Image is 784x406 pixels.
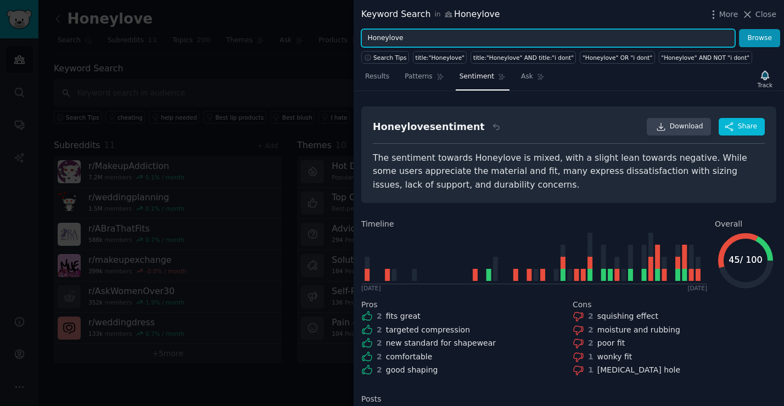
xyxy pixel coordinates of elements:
a: Ask [517,68,548,91]
div: title:"Honeylove" AND title:"i dont" [473,54,574,61]
div: new standard for shapewear [386,337,496,349]
a: Sentiment [456,68,509,91]
div: 1 [588,351,593,363]
div: 2 [588,311,593,322]
div: Honeylove sentiment [373,120,485,134]
span: Results [365,72,389,82]
div: "Honeylove" AND NOT "i dont" [661,54,749,61]
span: Close [755,9,776,20]
div: 1 [588,364,593,376]
div: squishing effect [597,311,658,322]
button: Browse [739,29,780,48]
div: [MEDICAL_DATA] hole [597,364,680,376]
span: Timeline [361,218,394,230]
span: Patterns [405,72,432,82]
span: in [434,10,440,20]
div: comfortable [386,351,433,363]
div: poor fit [597,337,625,349]
span: Cons [573,299,592,311]
a: Download [647,118,711,136]
span: Ask [521,72,533,82]
div: 2 [588,337,593,349]
div: [DATE] [361,284,381,292]
div: 2 [377,324,382,336]
div: wonky fit [597,351,632,363]
div: moisture and rubbing [597,324,680,336]
div: 2 [377,311,382,322]
span: Search Tips [373,54,407,61]
div: 2 [588,324,593,336]
a: "Honeylove" OR "i dont" [580,51,654,64]
input: Try a keyword related to your business [361,29,735,48]
span: Share [738,122,757,132]
a: title:"Honeylove" [413,51,467,64]
div: targeted compression [386,324,470,336]
a: Patterns [401,68,447,91]
div: 2 [377,364,382,376]
div: The sentiment towards Honeylove is mixed, with a slight lean towards negative. While some users a... [373,151,765,192]
div: "Honeylove" OR "i dont" [583,54,652,61]
div: 2 [377,337,382,349]
button: Search Tips [361,51,409,64]
div: fits great [386,311,421,322]
div: Track [758,81,772,89]
span: Download [670,122,703,132]
div: title:"Honeylove" [416,54,464,61]
button: Share [719,118,765,136]
text: 45 / 100 [729,255,762,265]
span: Sentiment [460,72,494,82]
button: Close [742,9,776,20]
span: More [719,9,738,20]
div: 2 [377,351,382,363]
a: Results [361,68,393,91]
a: "Honeylove" AND NOT "i dont" [659,51,752,64]
div: [DATE] [687,284,707,292]
span: Posts [361,393,382,405]
div: Keyword Search Honeylove [361,8,500,21]
button: More [708,9,738,20]
a: title:"Honeylove" AND title:"i dont" [471,51,576,64]
div: good shaping [386,364,438,376]
span: Pros [361,299,378,311]
button: Track [754,67,776,91]
span: Overall [715,218,742,230]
